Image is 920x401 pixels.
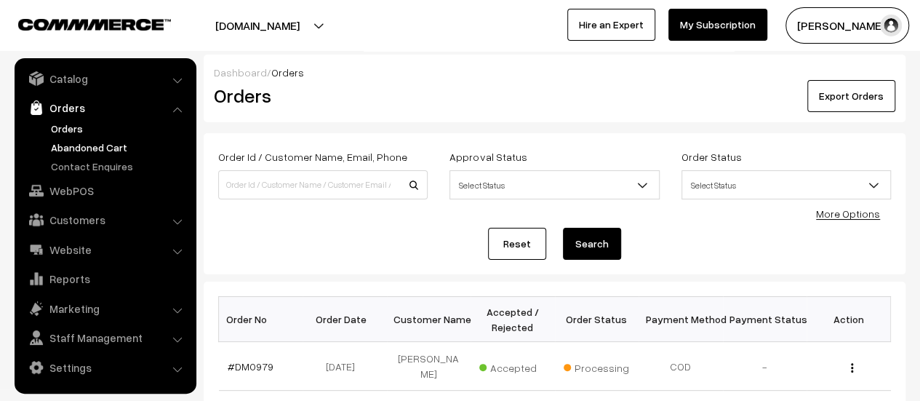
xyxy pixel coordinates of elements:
[18,15,145,32] a: COMMMERCE
[488,228,546,260] a: Reset
[723,342,807,391] td: -
[218,149,407,164] label: Order Id / Customer Name, Email, Phone
[18,19,171,30] img: COMMMERCE
[471,297,555,342] th: Accepted / Rejected
[880,15,902,36] img: user
[807,80,895,112] button: Export Orders
[18,237,191,263] a: Website
[271,66,304,79] span: Orders
[681,149,742,164] label: Order Status
[18,207,191,233] a: Customers
[639,342,723,391] td: COD
[851,363,853,373] img: Menu
[218,170,428,199] input: Order Id / Customer Name / Customer Email / Customer Phone
[18,65,191,92] a: Catalog
[564,357,636,376] span: Processing
[228,360,273,373] a: #DM0979
[479,357,552,376] span: Accepted
[164,7,351,44] button: [DOMAIN_NAME]
[18,266,191,292] a: Reports
[18,354,191,381] a: Settings
[18,95,191,121] a: Orders
[303,342,387,391] td: [DATE]
[47,140,191,155] a: Abandoned Cart
[47,159,191,174] a: Contact Enquires
[723,297,807,342] th: Payment Status
[219,297,303,342] th: Order No
[567,9,655,41] a: Hire an Expert
[214,65,895,80] div: /
[214,84,426,107] h2: Orders
[449,149,527,164] label: Approval Status
[450,172,658,198] span: Select Status
[18,178,191,204] a: WebPOS
[816,207,880,220] a: More Options
[681,170,891,199] span: Select Status
[668,9,767,41] a: My Subscription
[807,297,891,342] th: Action
[449,170,659,199] span: Select Status
[387,342,471,391] td: [PERSON_NAME]
[682,172,890,198] span: Select Status
[785,7,909,44] button: [PERSON_NAME]
[47,121,191,136] a: Orders
[303,297,387,342] th: Order Date
[214,66,267,79] a: Dashboard
[639,297,723,342] th: Payment Method
[18,325,191,351] a: Staff Management
[555,297,639,342] th: Order Status
[387,297,471,342] th: Customer Name
[18,295,191,322] a: Marketing
[563,228,621,260] button: Search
